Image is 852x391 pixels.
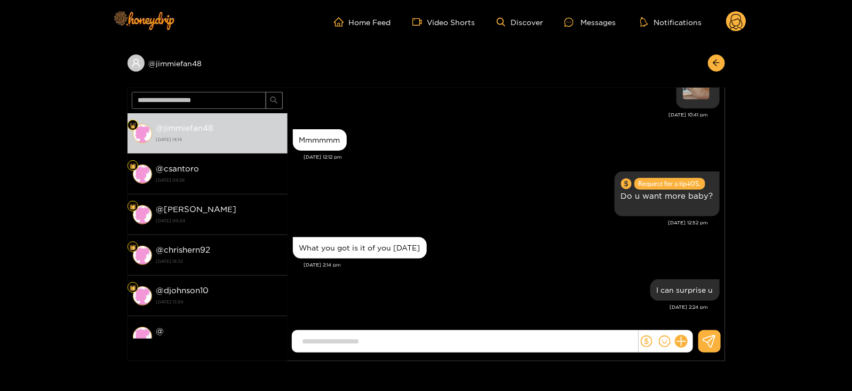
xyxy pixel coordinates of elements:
span: dollar [641,335,652,347]
div: @jimmiefan48 [128,54,288,72]
div: Sep. 17, 12:12 pm [293,129,347,151]
span: search [270,96,278,105]
a: Discover [497,18,543,27]
div: Sep. 17, 2:14 pm [293,237,427,259]
button: dollar [639,333,655,349]
strong: [DATE] 00:24 [156,216,282,225]
span: Request for a tip 40 $. [634,178,705,190]
button: arrow-left [708,54,725,72]
a: Video Shorts [412,17,475,27]
span: smile [659,335,671,347]
a: Home Feed [334,17,391,27]
img: Fan Level [130,122,136,129]
img: conversation [133,246,152,265]
img: conversation [133,327,152,346]
div: I can surprise u [657,286,713,294]
strong: [DATE] 09:26 [156,175,282,185]
span: arrow-left [712,59,720,68]
div: Messages [564,16,616,28]
strong: [DATE] 18:32 [156,256,282,266]
div: What you got is it of you [DATE] [299,244,420,252]
span: home [334,17,349,27]
strong: @ jimmiefan48 [156,123,213,132]
img: Fan Level [130,163,136,169]
p: Do u want more baby? [621,190,713,202]
strong: @ chrishern92 [156,245,211,254]
span: video-camera [412,17,427,27]
img: conversation [133,124,152,143]
img: conversation [133,205,152,224]
strong: [DATE] 13:59 [156,338,282,347]
div: [DATE] 10:41 pm [293,111,708,119]
img: Fan Level [130,204,136,210]
div: Mmmmmm [299,136,340,144]
div: [DATE] 12:52 pm [293,219,708,226]
img: Fan Level [130,285,136,291]
div: Sep. 17, 2:24 pm [650,279,720,301]
div: Sep. 17, 12:52 pm [615,171,720,216]
strong: @ [156,326,164,335]
img: conversation [133,286,152,306]
button: Notifications [637,17,705,27]
img: Fan Level [130,244,136,251]
div: [DATE] 2:14 pm [304,261,720,269]
div: [DATE] 2:24 pm [293,303,708,311]
strong: @ djohnson10 [156,286,209,295]
strong: [DATE] 13:59 [156,297,282,307]
strong: @ [PERSON_NAME] [156,205,237,214]
span: dollar-circle [621,178,632,189]
button: search [266,92,283,109]
strong: @ csantoro [156,164,200,173]
strong: [DATE] 14:14 [156,135,282,144]
img: conversation [133,165,152,184]
div: [DATE] 12:12 pm [304,153,720,161]
span: user [131,58,141,68]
